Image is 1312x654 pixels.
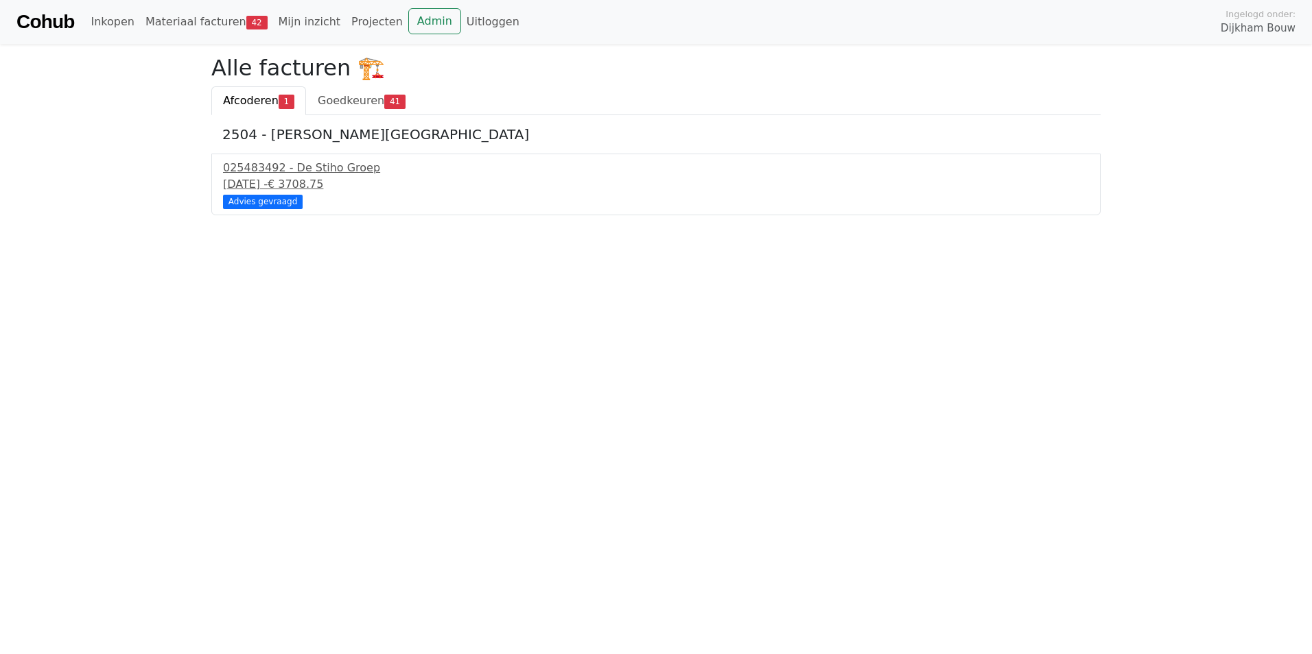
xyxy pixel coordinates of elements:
[408,8,461,34] a: Admin
[268,178,323,191] span: € 3708.75
[211,86,306,115] a: Afcoderen1
[461,8,525,36] a: Uitloggen
[211,55,1101,81] h2: Alle facturen 🏗️
[346,8,408,36] a: Projecten
[223,176,1089,193] div: [DATE] -
[85,8,139,36] a: Inkopen
[318,94,384,107] span: Goedkeuren
[306,86,417,115] a: Goedkeuren41
[279,95,294,108] span: 1
[140,8,273,36] a: Materiaal facturen42
[273,8,347,36] a: Mijn inzicht
[246,16,268,29] span: 42
[1221,21,1296,36] span: Dijkham Bouw
[1226,8,1296,21] span: Ingelogd onder:
[16,5,74,38] a: Cohub
[384,95,406,108] span: 41
[223,160,1089,176] div: 025483492 - De Stiho Groep
[223,160,1089,207] a: 025483492 - De Stiho Groep[DATE] -€ 3708.75 Advies gevraagd
[223,94,279,107] span: Afcoderen
[222,126,1090,143] h5: 2504 - [PERSON_NAME][GEOGRAPHIC_DATA]
[223,195,303,208] div: Advies gevraagd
